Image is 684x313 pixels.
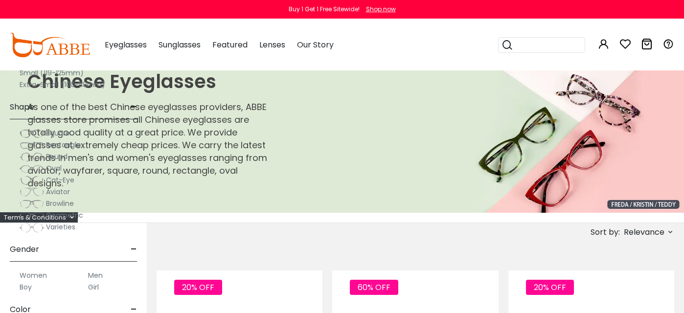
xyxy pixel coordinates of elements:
a: Shop now [361,5,396,13]
img: Cat-Eye.png [20,176,44,185]
span: Shape [10,95,34,119]
span: Sort by: [591,226,620,238]
p: As one of the best Chinese eyeglasses providers, ABBE glasses store promises all Chinese eyeglass... [27,101,270,190]
h1: Chinese Eyeglasses [27,70,270,93]
span: Round [46,152,68,161]
label: Girl [88,281,99,293]
span: 20% OFF [174,280,222,295]
label: Small (119-125mm) [20,67,84,79]
img: Varieties.png [20,223,44,233]
img: Round.png [20,152,44,162]
span: Varieties [46,222,75,232]
span: Relevance [624,224,664,241]
img: Aviator.png [20,187,44,197]
span: Geometric [46,210,83,220]
span: - [131,95,137,119]
span: 20% OFF [526,280,574,295]
span: Our Story [297,39,334,50]
img: Browline.png [20,199,44,209]
img: abbeglasses.com [10,33,90,57]
div: Shop now [366,5,396,14]
label: Women [20,269,47,281]
span: Eyeglasses [105,39,147,50]
label: Extra-Small (100-118mm) [20,79,105,90]
img: Rectangle.png [20,140,44,150]
span: Featured [212,39,248,50]
span: Browline [46,199,74,208]
span: Rectangle [46,140,81,150]
span: Sunglasses [159,39,201,50]
span: Square [46,128,70,138]
span: Lenses [259,39,285,50]
span: 60% OFF [350,280,398,295]
span: Aviator [46,187,70,197]
label: Boy [20,281,32,293]
span: - [131,238,137,261]
img: Geometric.png [20,211,44,221]
img: Square.png [20,129,44,138]
img: Oval.png [20,164,44,174]
label: Men [88,269,103,281]
div: Buy 1 Get 1 Free Sitewide! [289,5,360,14]
span: Oval [46,163,62,173]
span: Gender [10,238,39,261]
span: Cat-Eye [46,175,74,185]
